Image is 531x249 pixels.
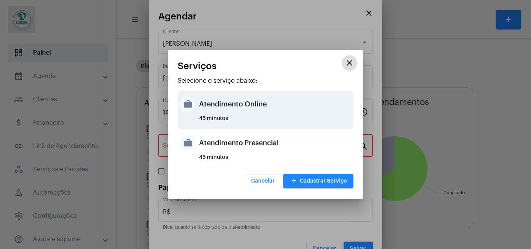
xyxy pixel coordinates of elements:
[251,178,275,184] span: Cancelar
[199,131,351,155] div: Atendimento Presencial
[178,77,353,84] p: Selecione o serviço abaixo:
[180,96,195,112] mat-icon: work
[178,61,217,71] span: Serviços
[345,58,354,68] mat-icon: close
[180,135,195,151] mat-icon: work
[289,176,299,186] mat-icon: add
[199,116,351,127] div: 45 minutos
[283,174,353,188] button: Cadastrar Serviço
[289,178,347,184] span: Cadastrar Serviço
[199,155,351,166] div: 45 minutos
[199,92,351,116] div: Atendimento Online
[245,174,281,188] button: Cancelar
